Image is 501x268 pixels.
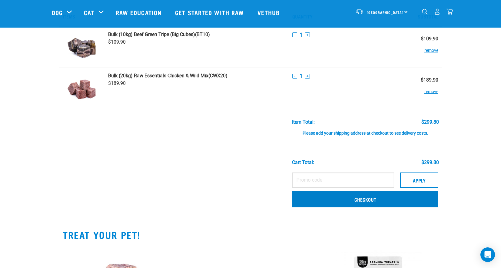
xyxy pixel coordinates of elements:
[424,83,438,95] button: remove
[108,80,126,86] span: $189.90
[292,125,439,136] div: Please add your shipping address at checkout to see delivery costs.
[292,32,297,37] button: -
[66,73,97,104] img: Raw Essentials Chicken & Wild Mix
[400,173,438,188] button: Apply
[292,119,315,125] div: Item Total:
[108,32,285,37] a: Bulk (10kg) Beef Green Tripe (Big Cubes)(BT10)
[422,9,428,15] img: home-icon-1@2x.png
[424,42,438,53] button: remove
[421,160,439,165] div: $299.80
[421,119,439,125] div: $299.80
[305,32,310,37] button: +
[446,8,453,15] img: home-icon@2x.png
[404,68,442,109] td: $189.90
[292,191,438,207] a: Checkout
[251,0,287,25] a: Vethub
[292,74,297,79] button: -
[108,73,285,79] a: Bulk (20kg) Raw Essentials Chicken & Wild Mix(CWX20)
[367,11,403,13] span: [GEOGRAPHIC_DATA]
[356,9,364,14] img: van-moving.png
[66,32,97,63] img: Beef Green Tripe (Big Cubes)
[84,8,94,17] a: Cat
[108,32,195,37] strong: Bulk (10kg) Beef Green Tripe (Big Cubes)
[434,8,440,15] img: user.png
[292,173,394,188] input: Promo code
[480,247,495,262] div: Open Intercom Messenger
[108,39,126,45] span: $109.90
[110,0,169,25] a: Raw Education
[169,0,251,25] a: Get started with Raw
[305,74,310,79] button: +
[108,73,208,79] strong: Bulk (20kg) Raw Essentials Chicken & Wild Mix
[300,32,303,38] span: 1
[300,73,303,79] span: 1
[404,26,442,68] td: $109.90
[63,229,438,240] h2: TREAT YOUR PET!
[292,160,314,165] div: Cart total:
[52,8,63,17] a: Dog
